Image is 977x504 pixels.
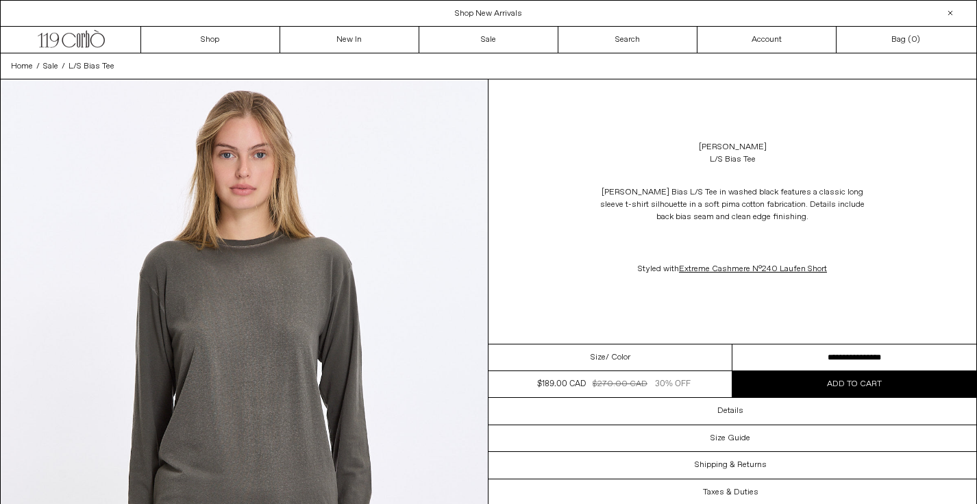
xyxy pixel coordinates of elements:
div: 30% OFF [655,378,691,390]
span: / [62,60,65,73]
span: Home [11,61,33,72]
span: / [36,60,40,73]
div: $270.00 CAD [593,378,647,390]
a: [PERSON_NAME] [699,141,767,153]
a: Shop [141,27,280,53]
p: Styled with [595,256,869,282]
div: $189.00 CAD [537,378,586,390]
span: L/S Bias Tee [69,61,114,72]
div: L/S Bias Tee [710,153,756,166]
a: Sale [419,27,558,53]
a: Account [697,27,837,53]
p: [PERSON_NAME] Bias L/S Tee in washed black features a classic long sleeve t-shirt silhouette in a... [595,179,869,230]
a: New In [280,27,419,53]
h3: Taxes & Duties [703,488,758,497]
a: Home [11,60,33,73]
a: Bag () [837,27,976,53]
span: ) [911,34,920,46]
button: Add to cart [732,371,976,397]
h3: Size Guide [710,433,750,443]
span: Add to cart [827,379,882,390]
span: Size [591,351,606,364]
h3: Details [717,406,743,416]
span: / Color [606,351,630,364]
a: L/S Bias Tee [69,60,114,73]
span: 0 [911,34,917,45]
a: Extreme Cashmere N°240 Laufen Short [679,264,827,275]
h3: Shipping & Returns [695,460,767,470]
a: Sale [43,60,58,73]
span: Sale [43,61,58,72]
a: Shop New Arrivals [455,8,522,19]
a: Search [558,27,697,53]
